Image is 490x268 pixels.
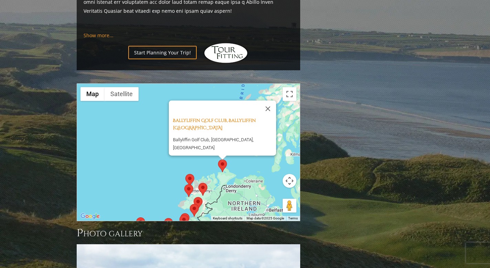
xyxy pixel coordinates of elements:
[79,212,101,221] a: Open this area in Google Maps (opens a new window)
[84,32,113,39] a: Show more...
[105,87,139,101] button: Show satellite imagery
[283,199,296,213] button: Drag Pegman onto the map to open Street View
[80,87,105,101] button: Show street map
[283,87,296,101] button: Toggle fullscreen view
[128,46,197,59] a: Start Planning Your Trip!
[173,117,256,131] a: Ballyliffin Golf Club, Ballyliffin [GEOGRAPHIC_DATA]
[213,216,242,221] button: Keyboard shortcuts
[247,216,284,220] span: Map data ©2025 Google
[260,101,276,117] button: Close
[288,216,298,220] a: Terms
[204,43,248,63] img: Hidden Links
[283,174,296,188] button: Map camera controls
[77,226,300,240] h3: Photo Gallery
[173,135,276,152] p: Ballyliffin Golf Club, [GEOGRAPHIC_DATA], [GEOGRAPHIC_DATA]
[79,212,101,221] img: Google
